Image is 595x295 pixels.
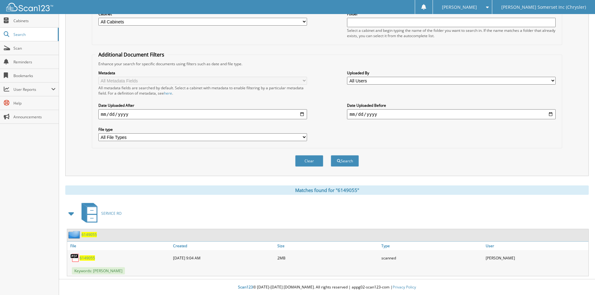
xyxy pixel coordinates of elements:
img: PDF.png [70,253,80,263]
button: Search [331,155,359,167]
a: Privacy Policy [393,284,416,290]
img: scan123-logo-white.svg [6,3,53,11]
a: Type [380,242,484,250]
legend: Additional Document Filters [95,51,167,58]
span: Bookmarks [13,73,56,78]
input: end [347,109,556,119]
a: 6149055 [82,232,97,237]
div: Enhance your search for specific documents using filters such as date and file type. [95,61,559,66]
label: Date Uploaded After [98,103,307,108]
input: start [98,109,307,119]
label: Metadata [98,70,307,76]
span: Help [13,101,56,106]
span: Scan123 [238,284,253,290]
div: Select a cabinet and begin typing the name of the folder you want to search in. If the name match... [347,28,556,38]
span: [PERSON_NAME] Somerset Inc (Chrysler) [501,5,586,9]
span: Search [13,32,55,37]
button: Clear [295,155,323,167]
div: Matches found for "6149055" [65,185,589,195]
a: File [67,242,171,250]
div: 2MB [276,252,380,264]
div: [PERSON_NAME] [484,252,588,264]
span: Scan [13,46,56,51]
a: 6149055 [80,255,95,261]
span: Keywords: [PERSON_NAME] [72,267,125,274]
a: here [164,91,172,96]
div: scanned [380,252,484,264]
span: [PERSON_NAME] [442,5,477,9]
span: Announcements [13,114,56,120]
div: All metadata fields are searched by default. Select a cabinet with metadata to enable filtering b... [98,85,307,96]
label: Uploaded By [347,70,556,76]
label: File type [98,127,307,132]
a: User [484,242,588,250]
div: © [DATE]-[DATE] [DOMAIN_NAME]. All rights reserved | appg02-scan123-com | [59,280,595,295]
iframe: Chat Widget [564,265,595,295]
div: [DATE] 9:04 AM [171,252,276,264]
span: Cabinets [13,18,56,23]
a: Created [171,242,276,250]
a: SERVICE RO [78,201,121,226]
span: SERVICE RO [101,211,121,216]
img: folder2.png [68,231,82,238]
label: Date Uploaded Before [347,103,556,108]
span: Reminders [13,59,56,65]
span: User Reports [13,87,51,92]
a: Size [276,242,380,250]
